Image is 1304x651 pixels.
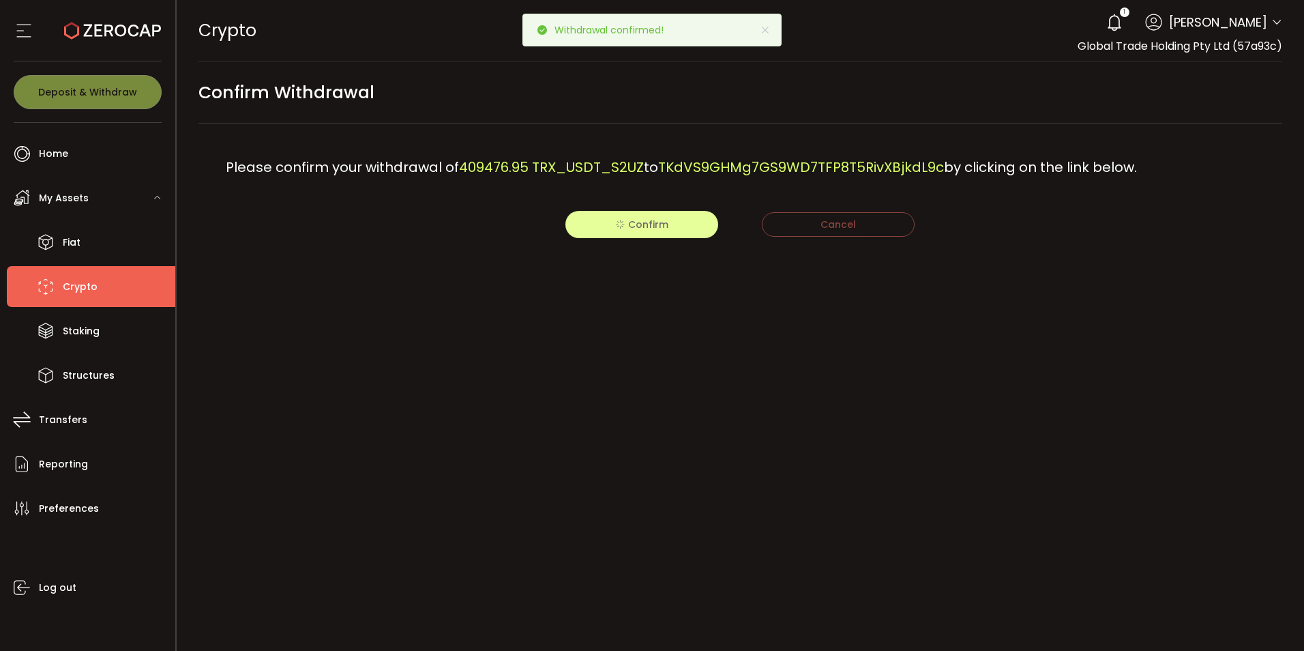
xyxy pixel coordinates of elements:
[38,87,137,97] span: Deposit & Withdraw
[198,18,256,42] span: Crypto
[1078,38,1282,54] span: Global Trade Holding Pty Ltd (57a93c)
[63,321,100,341] span: Staking
[658,158,944,177] span: TKdVS9GHMg7GS9WD7TFP8T5RivXBjkdL9c
[554,25,675,35] p: Withdrawal confirmed!
[63,366,115,386] span: Structures
[39,410,87,430] span: Transfers
[63,233,80,252] span: Fiat
[944,158,1137,177] span: by clicking on the link below.
[226,158,459,177] span: Please confirm your withdrawal of
[39,144,68,164] span: Home
[459,158,644,177] span: 409476.95 TRX_USDT_S2UZ
[14,75,162,109] button: Deposit & Withdraw
[63,277,98,297] span: Crypto
[39,188,89,208] span: My Assets
[1169,13,1267,31] span: [PERSON_NAME]
[39,454,88,474] span: Reporting
[1236,585,1304,651] iframe: Chat Widget
[820,218,856,231] span: Cancel
[39,499,99,519] span: Preferences
[1123,8,1125,17] span: 1
[39,578,76,598] span: Log out
[198,77,374,108] span: Confirm Withdrawal
[762,212,915,237] button: Cancel
[644,158,658,177] span: to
